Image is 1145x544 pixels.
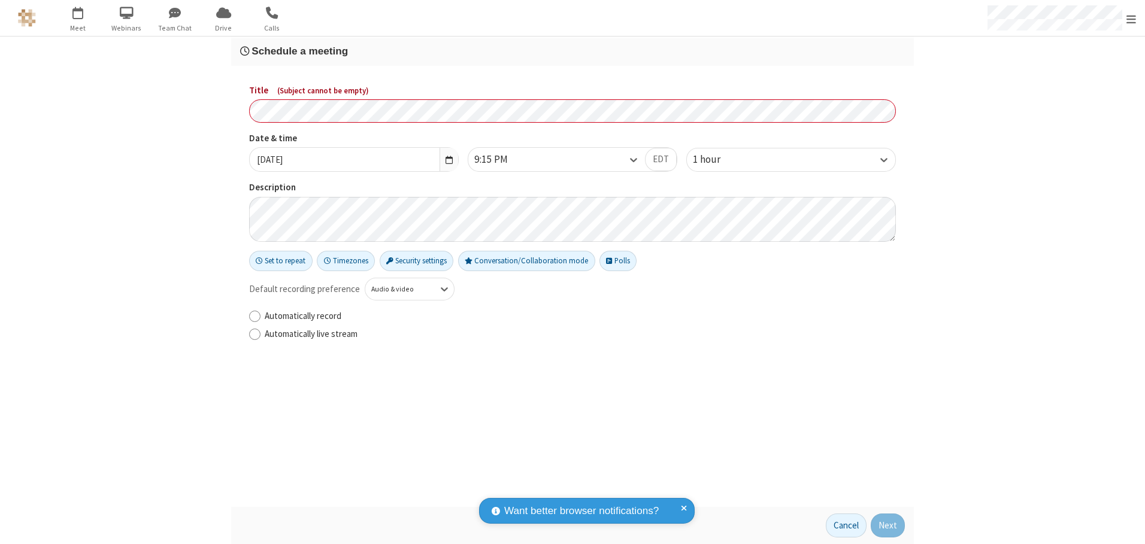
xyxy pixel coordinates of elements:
[693,152,741,168] div: 1 hour
[249,84,896,98] label: Title
[104,23,149,34] span: Webinars
[265,327,896,341] label: Automatically live stream
[504,503,659,519] span: Want better browser notifications?
[458,251,595,271] button: Conversation/Collaboration mode
[249,181,896,194] label: Description
[252,45,348,57] span: Schedule a meeting
[249,282,360,296] span: Default recording preference
[56,23,101,34] span: Meet
[826,513,867,537] button: Cancel
[201,23,246,34] span: Drive
[599,251,637,271] button: Polls
[249,132,459,145] label: Date & time
[871,513,905,537] button: Next
[18,9,36,27] img: QA Selenium DO NOT DELETE OR CHANGE
[153,23,198,34] span: Team Chat
[250,23,295,34] span: Calls
[371,284,428,294] div: Audio & video
[277,86,369,96] span: ( Subject cannot be empty )
[645,148,677,172] button: EDT
[317,251,375,271] button: Timezones
[249,251,313,271] button: Set to repeat
[474,152,528,168] div: 9:15 PM
[265,309,896,323] label: Automatically record
[380,251,454,271] button: Security settings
